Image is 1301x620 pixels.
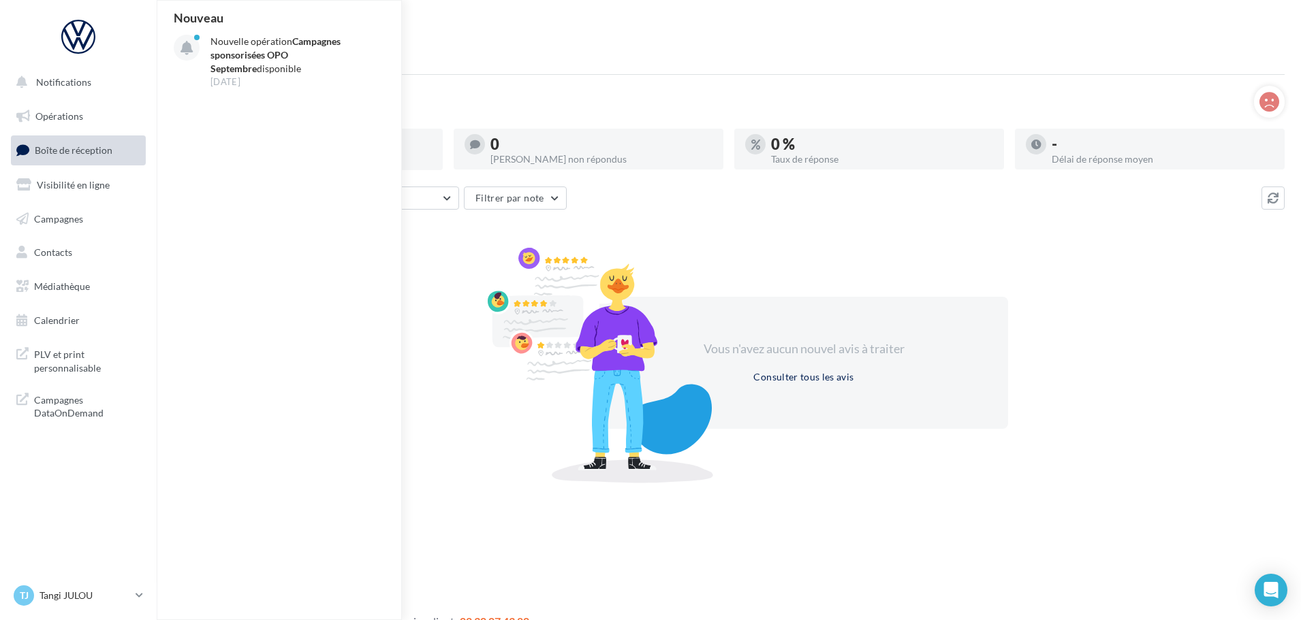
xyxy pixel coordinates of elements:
div: Délai de réponse moyen [1052,154,1274,164]
span: Campagnes DataOnDemand [34,391,140,420]
span: Boîte de réception [35,144,112,156]
a: Boîte de réception [8,135,148,165]
button: Filtrer par note [464,186,567,210]
span: Calendrier [34,314,80,326]
span: Campagnes [34,212,83,224]
span: PLV et print personnalisable [34,345,140,374]
span: Visibilité en ligne [37,179,110,191]
div: [PERSON_NAME] non répondus [490,154,712,164]
span: Notifications [36,76,91,88]
a: Campagnes [8,205,148,233]
span: Médiathèque [34,280,90,292]
p: Tangi JULOU [40,589,130,602]
span: TJ [20,589,29,602]
a: TJ Tangi JULOU [11,583,146,608]
a: Médiathèque [8,272,148,301]
span: Contacts [34,246,72,258]
a: Campagnes DataOnDemand [8,385,148,425]
div: Open Intercom Messenger [1255,574,1287,606]
div: Boîte de réception [173,22,1285,42]
button: Consulter tous les avis [748,369,859,385]
div: Vous n'avez aucun nouvel avis à traiter [687,340,921,358]
a: Contacts [8,238,148,267]
a: Opérations [8,102,148,131]
a: PLV et print personnalisable [8,340,148,380]
div: Taux de réponse [771,154,993,164]
button: Notifications [8,68,143,97]
div: - [1052,137,1274,152]
a: Calendrier [8,306,148,335]
div: 0 % [771,137,993,152]
span: Opérations [35,110,83,122]
a: Visibilité en ligne [8,171,148,199]
div: 0 [490,137,712,152]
